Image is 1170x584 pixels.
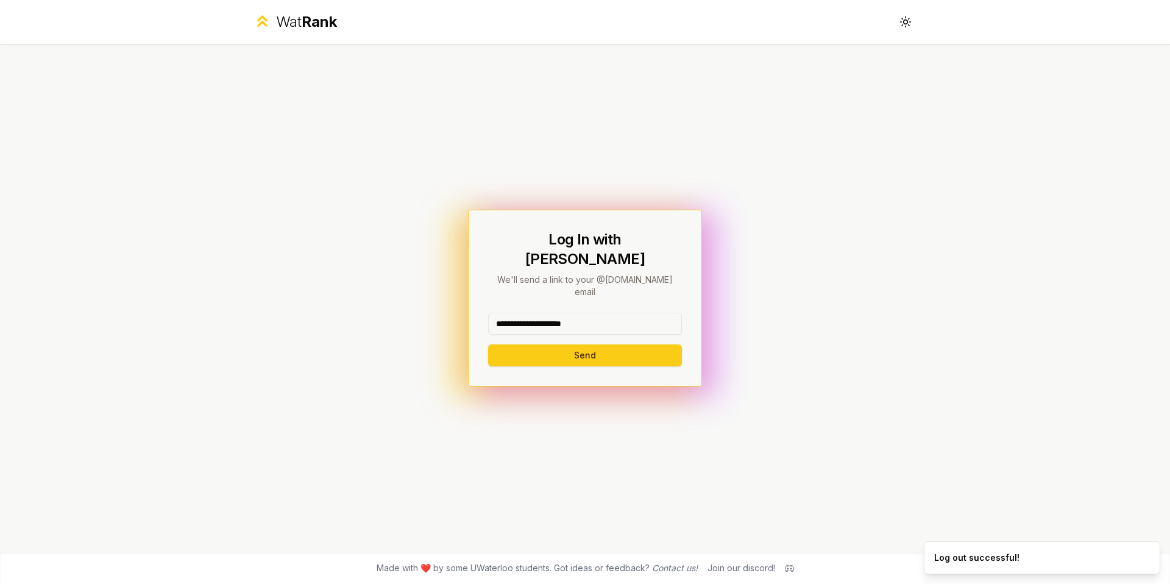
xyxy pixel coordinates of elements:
[488,274,682,298] p: We'll send a link to your @[DOMAIN_NAME] email
[488,230,682,269] h1: Log In with [PERSON_NAME]
[302,13,337,30] span: Rank
[253,12,337,32] a: WatRank
[652,563,698,573] a: Contact us!
[934,552,1019,564] div: Log out successful!
[276,12,337,32] div: Wat
[707,562,775,574] div: Join our discord!
[377,562,698,574] span: Made with ❤️ by some UWaterloo students. Got ideas or feedback?
[488,344,682,366] button: Send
